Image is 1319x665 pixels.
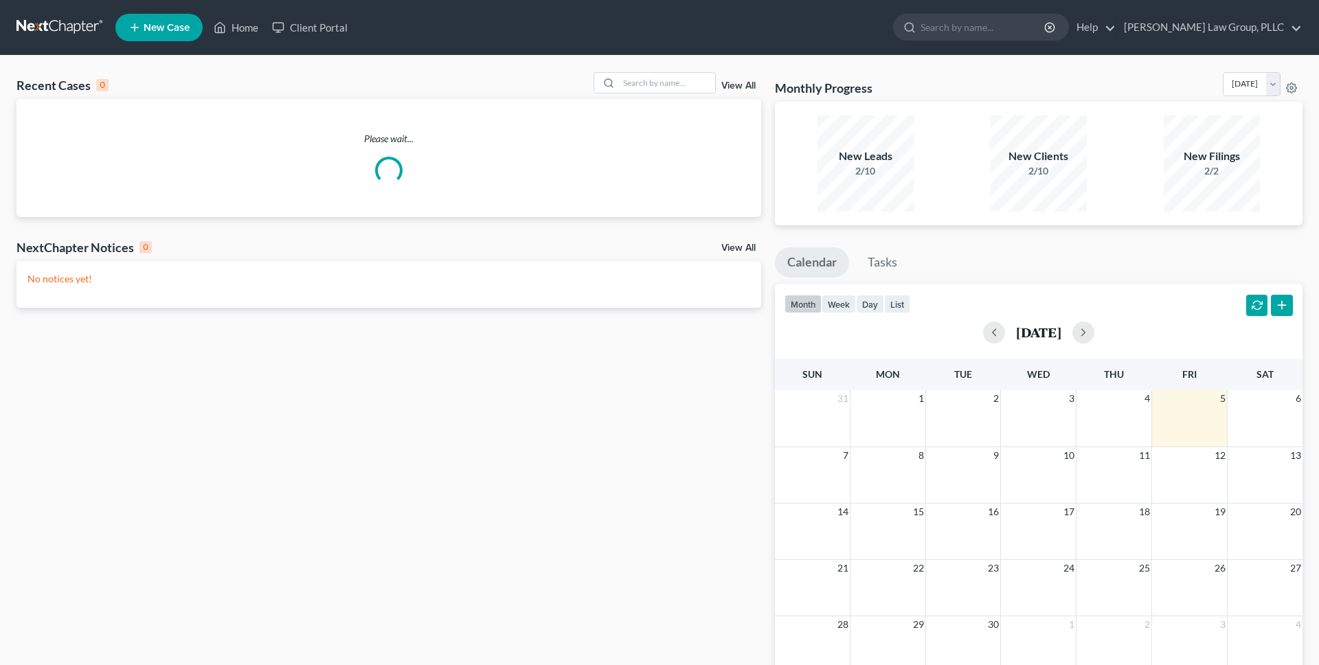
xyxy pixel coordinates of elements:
div: Recent Cases [16,77,109,93]
button: day [856,295,884,313]
a: View All [721,243,756,253]
span: 1 [1068,616,1076,633]
div: New Clients [991,148,1087,164]
span: 22 [912,560,925,576]
a: Home [207,15,265,40]
span: Fri [1182,368,1197,380]
span: New Case [144,23,190,33]
div: 2/2 [1164,164,1260,178]
span: 28 [836,616,850,633]
span: Sat [1256,368,1274,380]
span: 17 [1062,504,1076,520]
span: 6 [1294,390,1303,407]
span: 2 [1143,616,1151,633]
span: 13 [1289,447,1303,464]
a: Tasks [855,247,910,278]
span: 27 [1289,560,1303,576]
span: 19 [1213,504,1227,520]
input: Search by name... [921,14,1046,40]
p: No notices yet! [27,272,750,286]
span: 5 [1219,390,1227,407]
div: New Filings [1164,148,1260,164]
div: 0 [139,241,152,253]
span: 16 [987,504,1000,520]
span: Sun [802,368,822,380]
input: Search by name... [619,73,715,93]
div: NextChapter Notices [16,239,152,256]
button: month [785,295,822,313]
span: 14 [836,504,850,520]
span: 8 [917,447,925,464]
span: 20 [1289,504,1303,520]
span: 4 [1143,390,1151,407]
h3: Monthly Progress [775,80,872,96]
p: Please wait... [16,132,761,146]
span: 3 [1068,390,1076,407]
span: 18 [1138,504,1151,520]
div: 2/10 [818,164,914,178]
span: 24 [1062,560,1076,576]
button: list [884,295,910,313]
h2: [DATE] [1016,325,1061,339]
span: 10 [1062,447,1076,464]
span: Mon [876,368,900,380]
a: View All [721,81,756,91]
span: 30 [987,616,1000,633]
div: 0 [96,79,109,91]
span: 7 [842,447,850,464]
span: 1 [917,390,925,407]
span: 21 [836,560,850,576]
span: 9 [992,447,1000,464]
span: 3 [1219,616,1227,633]
a: [PERSON_NAME] Law Group, PLLC [1117,15,1302,40]
span: 4 [1294,616,1303,633]
span: 29 [912,616,925,633]
a: Client Portal [265,15,354,40]
button: week [822,295,856,313]
span: 26 [1213,560,1227,576]
div: New Leads [818,148,914,164]
a: Help [1070,15,1116,40]
span: Wed [1027,368,1050,380]
span: Tue [954,368,972,380]
span: 11 [1138,447,1151,464]
span: 2 [992,390,1000,407]
a: Calendar [775,247,849,278]
span: 31 [836,390,850,407]
span: 23 [987,560,1000,576]
span: 15 [912,504,925,520]
span: Thu [1104,368,1124,380]
span: 25 [1138,560,1151,576]
div: 2/10 [991,164,1087,178]
span: 12 [1213,447,1227,464]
